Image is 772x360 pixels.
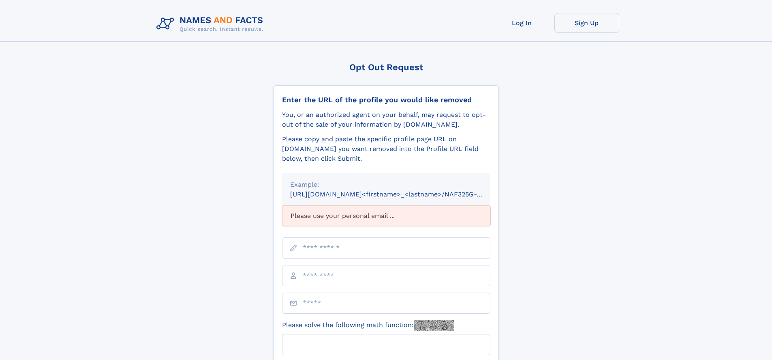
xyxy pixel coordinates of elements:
div: Example: [290,180,482,190]
a: Log In [490,13,554,33]
div: Please copy and paste the specific profile page URL on [DOMAIN_NAME] you want removed into the Pr... [282,134,490,164]
div: Enter the URL of the profile you would like removed [282,95,490,104]
div: Opt Out Request [274,62,499,72]
img: Logo Names and Facts [153,13,270,35]
label: Please solve the following math function: [282,320,454,331]
div: Please use your personal email ... [282,206,490,226]
a: Sign Up [554,13,619,33]
small: [URL][DOMAIN_NAME]<firstname>_<lastname>/NAF325G-xxxxxxxx [290,190,506,198]
div: You, or an authorized agent on your behalf, may request to opt-out of the sale of your informatio... [282,110,490,129]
